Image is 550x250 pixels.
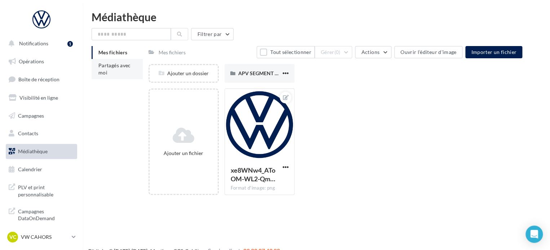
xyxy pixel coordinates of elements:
a: Campagnes DataOnDemand [4,204,79,225]
span: PLV et print personnalisable [18,182,74,198]
a: Visibilité en ligne [4,90,79,105]
span: APV SEGMENT 2 ET3 [238,70,287,76]
span: Mes fichiers [98,49,127,55]
span: Visibilité en ligne [19,95,58,101]
a: Médiathèque [4,144,79,159]
span: Campagnes [18,112,44,118]
a: Calendrier [4,162,79,177]
span: VC [9,233,16,241]
span: Opérations [19,58,44,64]
span: xe8WNw4_AToOM-WL2-QmHZKMWjYmW66xbaEYepnzwFGQTXUmHzkYjN5FNMm7jhOcdy1ii6p4fq_k0woXqw=s0 [231,166,275,183]
a: VC VW CAHORS [6,230,77,244]
a: Opérations [4,54,79,69]
a: Campagnes [4,108,79,123]
button: Ouvrir l'éditeur d'image [394,46,462,58]
span: Boîte de réception [18,76,59,82]
button: Notifications 1 [4,36,76,51]
div: Open Intercom Messenger [525,226,543,243]
div: Médiathèque [92,12,541,22]
button: Tout sélectionner [257,46,314,58]
span: Actions [361,49,379,55]
span: Médiathèque [18,148,48,154]
span: Campagnes DataOnDemand [18,206,74,222]
span: (0) [334,49,341,55]
a: Contacts [4,126,79,141]
div: 1 [67,41,73,47]
span: Importer un fichier [471,49,516,55]
p: VW CAHORS [21,233,69,241]
div: Mes fichiers [159,49,186,56]
span: Contacts [18,130,38,136]
button: Actions [355,46,391,58]
button: Gérer(0) [315,46,352,58]
div: Format d'image: png [231,185,289,191]
a: Boîte de réception [4,72,79,87]
span: Calendrier [18,166,42,172]
div: Ajouter un fichier [152,150,215,157]
div: Ajouter un dossier [150,70,218,77]
button: Filtrer par [191,28,234,40]
span: Notifications [19,40,48,46]
button: Importer un fichier [465,46,522,58]
span: Partagés avec moi [98,62,131,76]
a: PLV et print personnalisable [4,179,79,201]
